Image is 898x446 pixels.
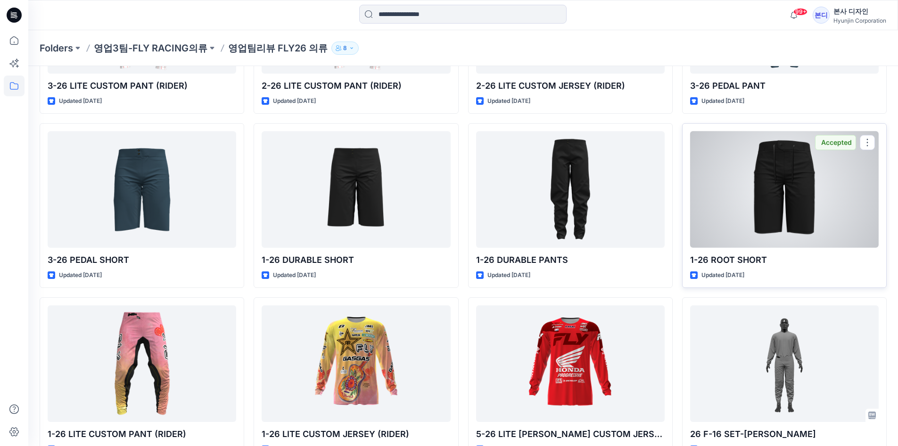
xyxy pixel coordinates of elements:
[262,253,450,267] p: 1-26 DURABLE SHORT
[94,42,207,55] a: 영업3팀-FLY RACING의류
[331,42,359,55] button: 8
[59,96,102,106] p: Updated [DATE]
[701,96,744,106] p: Updated [DATE]
[487,270,530,280] p: Updated [DATE]
[690,131,879,248] a: 1-26 ROOT SHORT
[48,305,236,422] a: 1-26 LITE CUSTOM PANT (RIDER)
[48,428,236,441] p: 1-26 LITE CUSTOM PANT (RIDER)
[690,305,879,422] a: 26 F-16 SET-BW-HYUNJIN
[690,79,879,93] p: 3-26 PEDAL PANT
[59,270,102,280] p: Updated [DATE]
[476,253,665,267] p: 1-26 DURABLE PANTS
[793,8,807,16] span: 99+
[476,428,665,441] p: 5-26 LITE [PERSON_NAME] CUSTOM JERSEY
[48,79,236,93] p: 3-26 LITE CUSTOM PANT (RIDER)
[813,7,830,24] div: 본디
[833,6,886,17] div: 본사 디자인
[273,96,316,106] p: Updated [DATE]
[273,270,316,280] p: Updated [DATE]
[228,42,328,55] p: 영업팀리뷰 FLY26 의류
[262,428,450,441] p: 1-26 LITE CUSTOM JERSEY (RIDER)
[48,253,236,267] p: 3-26 PEDAL SHORT
[40,42,73,55] a: Folders
[262,79,450,93] p: 2-26 LITE CUSTOM PANT (RIDER)
[476,131,665,248] a: 1-26 DURABLE PANTS
[262,131,450,248] a: 1-26 DURABLE SHORT
[48,131,236,248] a: 3-26 PEDAL SHORT
[262,305,450,422] a: 1-26 LITE CUSTOM JERSEY (RIDER)
[487,96,530,106] p: Updated [DATE]
[833,17,886,24] div: Hyunjin Corporation
[343,43,347,53] p: 8
[690,428,879,441] p: 26 F-16 SET-[PERSON_NAME]
[476,79,665,93] p: 2-26 LITE CUSTOM JERSEY (RIDER)
[476,305,665,422] a: 5-26 LITE HYMAS CUSTOM JERSEY
[701,270,744,280] p: Updated [DATE]
[690,253,879,267] p: 1-26 ROOT SHORT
